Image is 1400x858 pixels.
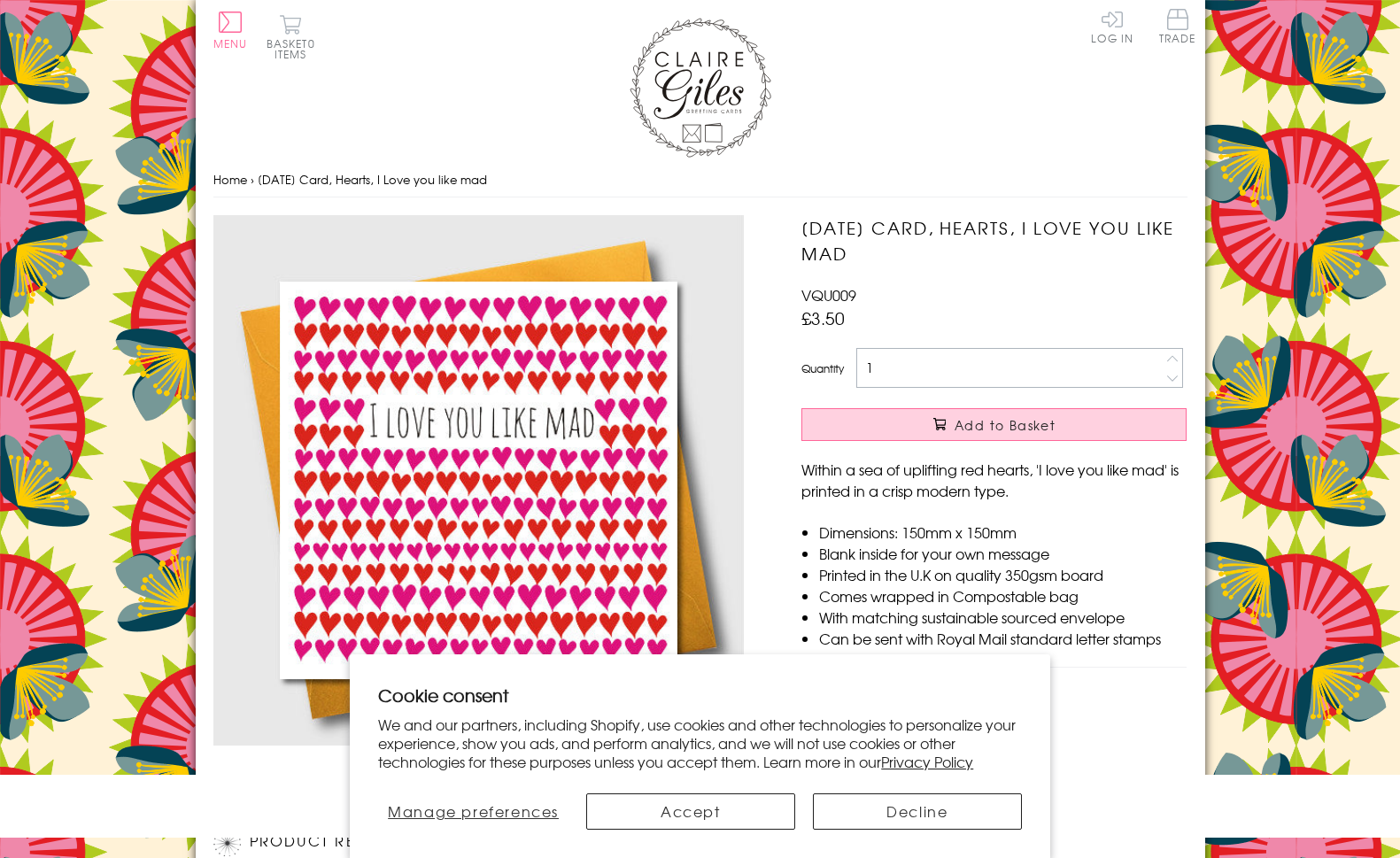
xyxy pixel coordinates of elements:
button: Menu [213,12,248,49]
button: Basket0 items [267,14,315,59]
img: Valentine's Day Card, Hearts, I Love you like mad [213,215,745,746]
li: Blank inside for your own message [819,543,1187,564]
nav: breadcrumbs [213,162,1187,198]
span: 0 items [275,35,315,62]
li: Printed in the U.K on quality 350gsm board [819,564,1187,585]
li: Dimensions: 150mm x 150mm [819,522,1187,543]
img: Claire Giles Greetings Cards [630,18,771,158]
a: Trade [1159,9,1196,47]
p: Within a sea of uplifting red hearts, 'I love you like mad' is printed in a crisp modern type. [801,459,1187,501]
h1: [DATE] Card, Hearts, I Love you like mad [801,215,1187,267]
span: Add to Basket [955,416,1056,434]
a: Log In [1091,9,1133,43]
a: Home [213,171,247,188]
span: [DATE] Card, Hearts, I Love you like mad [258,171,487,188]
span: › [251,171,254,188]
span: Menu [213,35,248,51]
button: Decline [813,793,1022,830]
button: Manage preferences [378,793,569,830]
button: Add to Basket [801,408,1187,441]
button: Accept [586,793,795,830]
span: VQU009 [801,284,856,305]
label: Quantity [801,360,844,376]
span: Trade [1159,9,1196,43]
p: We and our partners, including Shopify, use cookies and other technologies to personalize your ex... [378,715,1022,770]
a: Privacy Policy [881,751,973,772]
span: Manage preferences [388,800,559,822]
h2: Product recommendations [213,830,513,856]
span: £3.50 [801,305,845,330]
li: Comes wrapped in Compostable bag [819,585,1187,607]
li: Can be sent with Royal Mail standard letter stamps [819,628,1187,649]
li: With matching sustainable sourced envelope [819,607,1187,628]
h2: Cookie consent [378,683,1022,707]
